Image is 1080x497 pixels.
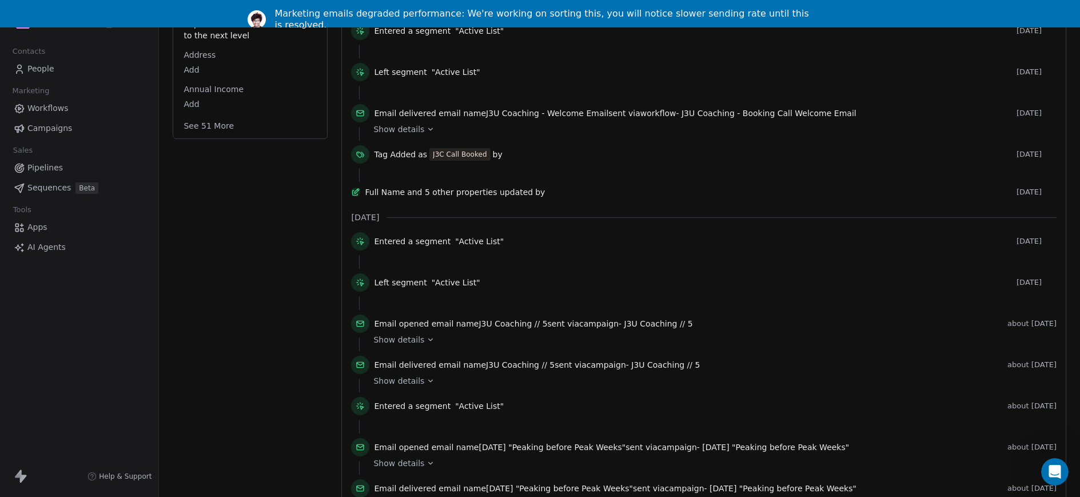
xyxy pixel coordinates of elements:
[1017,26,1057,35] span: [DATE]
[181,49,218,61] span: Address
[9,218,149,237] a: Apps
[432,66,480,78] span: "Active List"
[374,359,700,371] span: email name sent via campaign -
[682,109,856,118] span: J3U Coaching - Booking Call Welcome Email
[486,109,608,118] span: J3U Coaching - Welcome Email
[486,360,555,369] span: J3U Coaching // 5
[374,236,451,247] span: Entered a segment
[8,142,38,159] span: Sales
[351,212,379,223] span: [DATE]
[374,25,451,37] span: Entered a segment
[7,43,50,60] span: Contacts
[486,484,633,493] span: [DATE] "Peaking before Peak Weeks"
[1017,237,1057,246] span: [DATE]
[1007,443,1057,452] span: about [DATE]
[373,458,424,469] span: Show details
[184,98,317,110] span: Add
[27,221,47,233] span: Apps
[9,59,149,78] a: People
[275,8,815,31] div: Marketing emails degraded performance: We're working on sorting this, you will notice slower send...
[9,99,149,118] a: Workflows
[374,277,427,288] span: Left segment
[27,162,63,174] span: Pipelines
[75,182,98,194] span: Beta
[373,124,1049,135] a: Show details
[1017,109,1057,118] span: [DATE]
[455,400,504,412] span: "Active List"
[373,334,424,345] span: Show details
[27,102,69,114] span: Workflows
[710,484,856,493] span: [DATE] "Peaking before Peak Weeks"
[374,443,429,452] span: Email opened
[374,483,856,494] span: email name sent via campaign -
[374,360,436,369] span: Email delivered
[374,108,856,119] span: email name sent via workflow -
[8,201,36,218] span: Tools
[702,443,849,452] span: [DATE] "Peaking before Peak Weeks"
[9,158,149,177] a: Pipelines
[87,472,152,481] a: Help & Support
[374,400,451,412] span: Entered a segment
[373,458,1049,469] a: Show details
[248,10,266,29] img: Profile image for Ram
[418,149,427,160] span: as
[373,124,424,135] span: Show details
[9,238,149,257] a: AI Agents
[455,25,504,37] span: "Active List"
[535,186,545,198] span: by
[1007,319,1057,328] span: about [DATE]
[433,149,487,160] div: J3C Call Booked
[1007,484,1057,493] span: about [DATE]
[27,182,71,194] span: Sequences
[1017,150,1057,159] span: [DATE]
[374,319,429,328] span: Email opened
[374,318,692,329] span: email name sent via campaign -
[27,63,54,75] span: People
[1007,360,1057,369] span: about [DATE]
[1017,67,1057,77] span: [DATE]
[27,122,72,134] span: Campaigns
[9,119,149,138] a: Campaigns
[1041,458,1069,486] iframe: Intercom live chat
[631,360,700,369] span: J3U Coaching // 5
[493,149,503,160] span: by
[177,116,241,136] button: See 51 More
[374,66,427,78] span: Left segment
[624,319,693,328] span: J3U Coaching // 5
[374,442,849,453] span: email name sent via campaign -
[365,186,405,198] span: Full Name
[407,186,533,198] span: and 5 other properties updated
[1017,188,1057,197] span: [DATE]
[184,64,317,75] span: Add
[9,178,149,197] a: SequencesBeta
[373,334,1049,345] a: Show details
[373,375,424,387] span: Show details
[7,82,54,100] span: Marketing
[1007,401,1057,411] span: about [DATE]
[479,319,547,328] span: J3U Coaching // 5
[432,277,480,288] span: "Active List"
[374,484,436,493] span: Email delivered
[479,443,625,452] span: [DATE] "Peaking before Peak Weeks"
[374,109,436,118] span: Email delivered
[455,236,504,247] span: "Active List"
[27,241,66,253] span: AI Agents
[99,472,152,481] span: Help & Support
[181,84,246,95] span: Annual Income
[373,375,1049,387] a: Show details
[374,149,416,160] span: Tag Added
[1017,278,1057,287] span: [DATE]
